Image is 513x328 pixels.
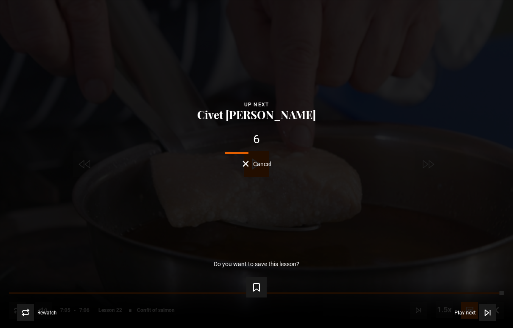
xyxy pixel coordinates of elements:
button: Play next [454,304,496,321]
p: Do you want to save this lesson? [214,261,299,267]
button: Rewatch [17,304,57,321]
div: Up next [14,100,499,109]
span: Rewatch [37,310,57,315]
button: Cancel [243,161,271,167]
span: Play next [454,310,476,315]
div: 6 [14,133,499,145]
span: Cancel [253,161,271,167]
button: Civet [PERSON_NAME] [195,109,318,121]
